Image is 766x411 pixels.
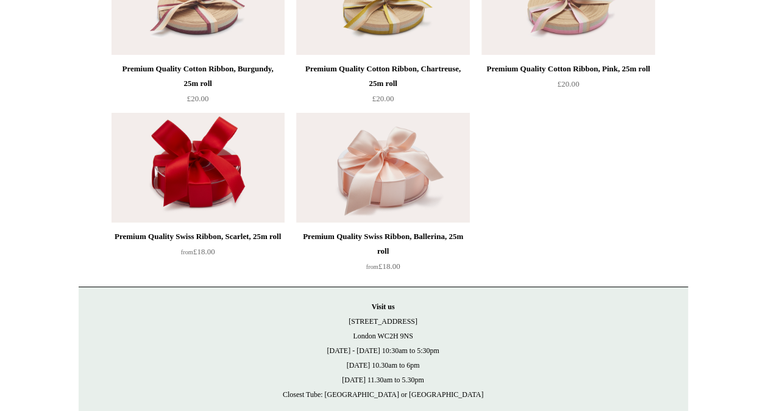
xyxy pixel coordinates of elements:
span: £18.00 [366,262,400,271]
a: Premium Quality Cotton Ribbon, Pink, 25m roll £20.00 [481,62,654,112]
a: Premium Quality Swiss Ribbon, Ballerina, 25m roll from£18.00 [296,229,469,279]
a: Premium Quality Cotton Ribbon, Burgundy, 25m roll £20.00 [112,62,285,112]
img: Premium Quality Swiss Ribbon, Scarlet, 25m roll [112,113,285,223]
span: £18.00 [181,247,215,256]
div: Premium Quality Cotton Ribbon, Chartreuse, 25m roll [299,62,466,91]
p: [STREET_ADDRESS] London WC2H 9NS [DATE] - [DATE] 10:30am to 5:30pm [DATE] 10.30am to 6pm [DATE] 1... [91,299,676,402]
span: £20.00 [558,79,580,88]
span: from [366,263,378,270]
span: £20.00 [187,94,209,103]
strong: Visit us [372,302,395,311]
div: Premium Quality Swiss Ribbon, Ballerina, 25m roll [299,229,466,259]
div: Premium Quality Cotton Ribbon, Burgundy, 25m roll [115,62,282,91]
div: Premium Quality Cotton Ribbon, Pink, 25m roll [484,62,651,76]
a: Premium Quality Swiss Ribbon, Ballerina, 25m roll Premium Quality Swiss Ribbon, Ballerina, 25m roll [296,113,469,223]
a: Premium Quality Cotton Ribbon, Chartreuse, 25m roll £20.00 [296,62,469,112]
a: Premium Quality Swiss Ribbon, Scarlet, 25m roll from£18.00 [112,229,285,279]
span: £20.00 [372,94,394,103]
img: Premium Quality Swiss Ribbon, Ballerina, 25m roll [296,113,469,223]
span: from [181,249,193,256]
div: Premium Quality Swiss Ribbon, Scarlet, 25m roll [115,229,282,244]
a: Premium Quality Swiss Ribbon, Scarlet, 25m roll Premium Quality Swiss Ribbon, Scarlet, 25m roll [112,113,285,223]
